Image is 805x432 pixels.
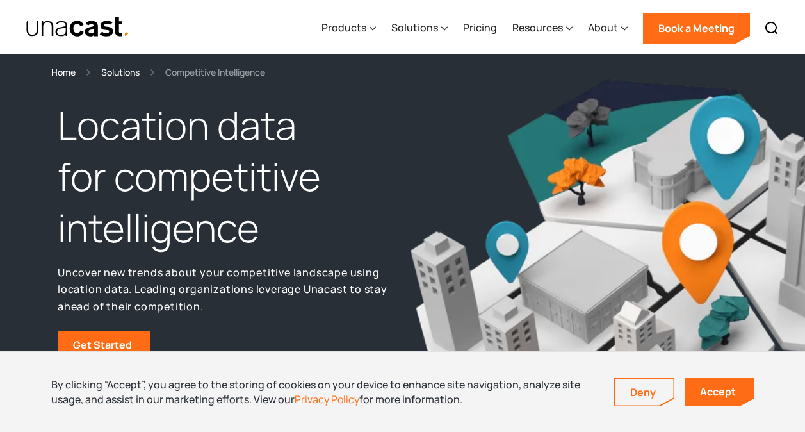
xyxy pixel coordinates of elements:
img: Search icon [764,21,779,36]
a: home [26,16,130,38]
div: Solutions [391,2,448,54]
img: Unacast text logo [26,16,130,38]
div: By clicking “Accept”, you agree to the storing of cookies on your device to enhance site navigati... [51,378,594,406]
h1: Location data for competitive intelligence [58,100,396,253]
div: About [588,20,618,35]
div: Solutions [391,20,438,35]
a: Deny [615,379,674,406]
div: Products [321,2,376,54]
a: Solutions [101,65,140,79]
div: Resources [512,20,563,35]
a: Privacy Policy [295,392,359,406]
a: Book a Meeting [643,13,750,44]
a: Pricing [463,2,497,54]
a: Home [51,65,76,79]
div: Competitive Intelligence [165,65,265,79]
a: Get Started [58,331,150,359]
p: Uncover new trends about your competitive landscape using location data. Leading organizations le... [58,264,396,315]
div: About [588,2,628,54]
div: Resources [512,2,573,54]
a: Accept [685,378,754,406]
div: Products [321,20,366,35]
